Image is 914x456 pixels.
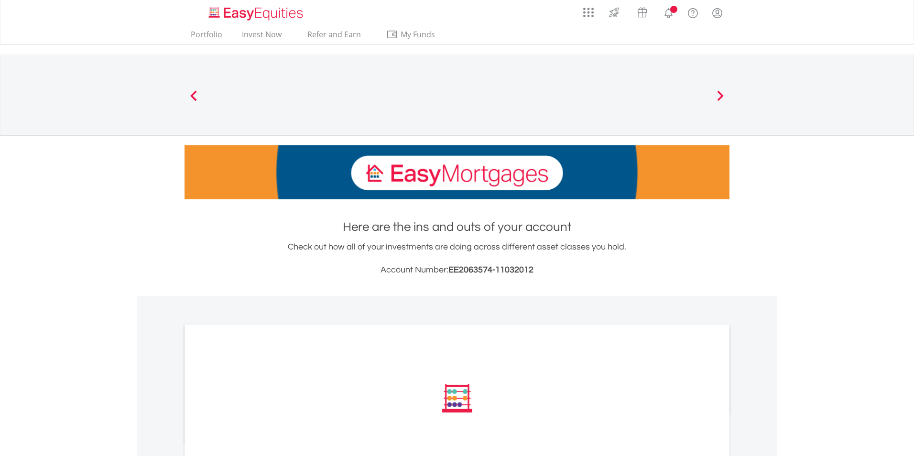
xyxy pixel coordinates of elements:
[656,2,681,22] a: Notifications
[185,145,729,199] img: EasyMortage Promotion Banner
[205,2,307,22] a: Home page
[577,2,600,18] a: AppsGrid
[185,240,729,277] div: Check out how all of your investments are doing across different asset classes you hold.
[386,28,449,41] span: My Funds
[297,30,370,44] a: Refer and Earn
[307,29,361,40] span: Refer and Earn
[187,30,226,44] a: Portfolio
[606,5,622,20] img: thrive-v2.svg
[583,7,594,18] img: grid-menu-icon.svg
[185,263,729,277] h3: Account Number:
[681,2,705,22] a: FAQ's and Support
[238,30,285,44] a: Invest Now
[207,6,307,22] img: EasyEquities_Logo.png
[448,265,533,274] span: EE2063574-11032012
[628,2,656,20] a: Vouchers
[634,5,650,20] img: vouchers-v2.svg
[185,218,729,236] h1: Here are the ins and outs of your account
[705,2,729,23] a: My Profile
